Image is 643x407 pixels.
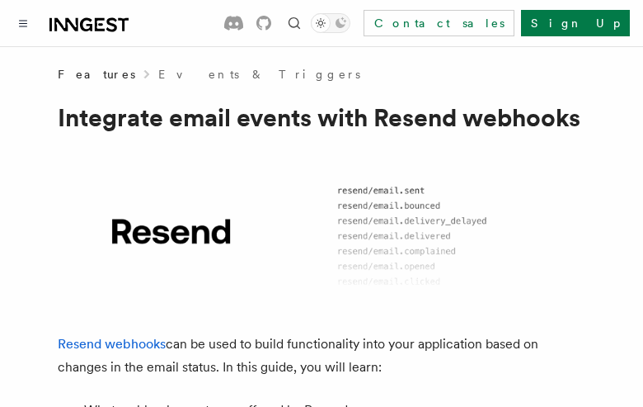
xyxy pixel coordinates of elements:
a: Contact sales [364,10,514,36]
button: Toggle dark mode [311,13,350,33]
a: Resend webhooks [58,336,166,352]
img: Resend Logo [20,159,547,306]
button: Toggle navigation [13,13,33,33]
h1: Integrate email events with Resend webhooks [58,102,585,132]
a: Events & Triggers [158,66,360,83]
p: can be used to build functionality into your application based on changes in the email status. In... [58,333,585,379]
span: Features [58,66,135,83]
a: Sign Up [521,10,630,36]
button: Find something... [284,13,304,33]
